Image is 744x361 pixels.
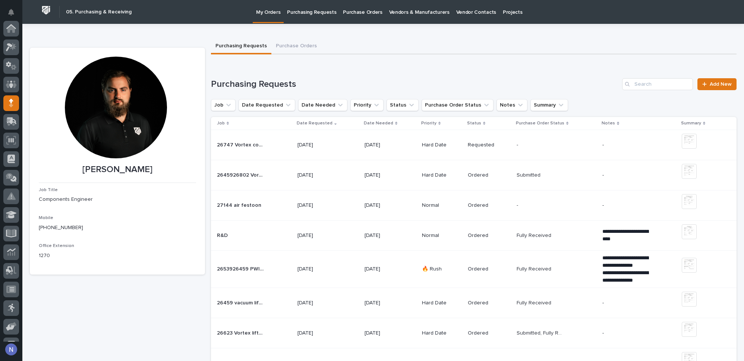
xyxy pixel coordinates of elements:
button: Priority [350,99,384,111]
tr: 26623 Vortex lifter26623 Vortex lifter [DATE][DATE]Hard DateOrderedSubmitted, Fully ReceivedSubmi... [211,318,737,348]
p: [DATE] [297,232,344,239]
p: Summary [681,119,701,127]
button: Purchase Orders [271,39,321,54]
button: Job [211,99,236,111]
p: - [602,142,649,148]
p: 26623 Vortex lifter [217,329,265,336]
p: Fully Received [517,298,553,306]
p: [DATE] [297,300,344,306]
p: R&D [217,231,229,239]
p: - [602,202,649,209]
span: Add New [710,82,732,87]
p: 27144 air festoon [217,201,263,209]
p: - [602,330,649,336]
p: Ordered [468,266,511,272]
button: Notifications [3,4,19,20]
p: - [517,201,520,209]
span: Mobile [39,216,53,220]
p: Requested [468,142,511,148]
p: 26459 vacuum lifter [217,298,265,306]
p: [DATE] [297,266,344,272]
p: 1270 [39,252,196,260]
p: Ordered [468,300,511,306]
button: Purchase Order Status [422,99,494,111]
button: Date Needed [298,99,347,111]
span: Office Extension [39,244,74,248]
p: 🔥 Rush [422,266,462,272]
p: [DATE] [365,202,411,209]
h2: 05. Purchasing & Receiving [66,9,132,15]
tr: 26747 Vortex components26747 Vortex components [DATE][DATE]Hard DateRequested-- - [211,130,737,160]
p: Submitted [517,171,542,178]
p: [DATE] [365,142,411,148]
p: Hard Date [422,330,462,336]
tr: 2653926459 PWI built Anver lifters2653926459 PWI built Anver lifters [DATE][DATE]🔥 RushOrderedFul... [211,251,737,288]
p: - [517,140,520,148]
div: Notifications [9,9,19,21]
p: [DATE] [365,300,411,306]
p: Hard Date [422,172,462,178]
p: Job [217,119,225,127]
p: Notes [602,119,615,127]
p: Priority [421,119,436,127]
p: 26747 Vortex components [217,140,265,148]
p: Hard Date [422,300,462,306]
p: Components Engineer [39,196,196,203]
button: Status [387,99,419,111]
p: [PERSON_NAME] [39,164,196,175]
p: Normal [422,202,462,209]
p: Date Needed [364,119,393,127]
p: [DATE] [365,172,411,178]
p: Status [467,119,481,127]
p: Date Requested [297,119,332,127]
p: Normal [422,232,462,239]
p: [DATE] [365,232,411,239]
span: Job Title [39,188,58,192]
p: Ordered [468,232,511,239]
button: users-avatar [3,342,19,357]
p: - [602,172,649,178]
p: [DATE] [365,330,411,336]
tr: 27144 air festoon27144 air festoon [DATE][DATE]NormalOrdered-- - [211,190,737,221]
p: [DATE] [297,142,344,148]
tr: 2645926802 Vortex 460V vacuum lifter2645926802 Vortex 460V vacuum lifter [DATE][DATE]Hard DateOrd... [211,160,737,190]
button: Summary [530,99,568,111]
p: Hard Date [422,142,462,148]
h1: Purchasing Requests [211,79,619,90]
p: Ordered [468,202,511,209]
p: [DATE] [297,172,344,178]
a: [PHONE_NUMBER] [39,225,83,230]
p: [DATE] [365,266,411,272]
a: Add New [697,78,737,90]
p: 2645926802 Vortex 460V vacuum lifter [217,171,265,178]
button: Notes [496,99,527,111]
p: Ordered [468,330,511,336]
p: [DATE] [297,202,344,209]
p: Submitted, Fully Received [517,329,565,336]
img: Workspace Logo [39,3,53,17]
p: Fully Received [517,231,553,239]
tr: 26459 vacuum lifter26459 vacuum lifter [DATE][DATE]Hard DateOrderedFully ReceivedFully Received - [211,288,737,318]
p: Purchase Order Status [516,119,564,127]
p: - [602,300,649,306]
p: Fully Received [517,265,553,272]
button: Date Requested [239,99,295,111]
button: Purchasing Requests [211,39,271,54]
p: Ordered [468,172,511,178]
p: [DATE] [297,330,344,336]
input: Search [622,78,693,90]
p: 2653926459 PWI built Anver lifters [217,265,265,272]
